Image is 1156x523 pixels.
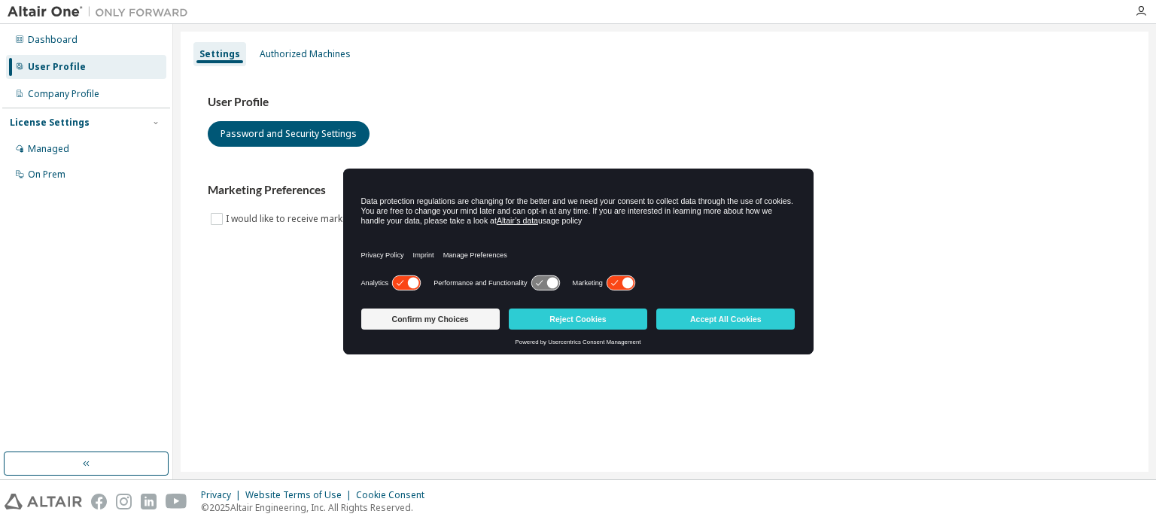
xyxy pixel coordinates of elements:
[28,88,99,100] div: Company Profile
[201,501,433,514] p: © 2025 Altair Engineering, Inc. All Rights Reserved.
[28,61,86,73] div: User Profile
[201,489,245,501] div: Privacy
[141,494,157,509] img: linkedin.svg
[28,169,65,181] div: On Prem
[28,34,78,46] div: Dashboard
[356,489,433,501] div: Cookie Consent
[208,95,1121,110] h3: User Profile
[28,143,69,155] div: Managed
[8,5,196,20] img: Altair One
[208,121,370,147] button: Password and Security Settings
[199,48,240,60] div: Settings
[226,210,446,228] label: I would like to receive marketing emails from Altair
[208,183,1121,198] h3: Marketing Preferences
[10,117,90,129] div: License Settings
[245,489,356,501] div: Website Terms of Use
[5,494,82,509] img: altair_logo.svg
[91,494,107,509] img: facebook.svg
[260,48,351,60] div: Authorized Machines
[116,494,132,509] img: instagram.svg
[166,494,187,509] img: youtube.svg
